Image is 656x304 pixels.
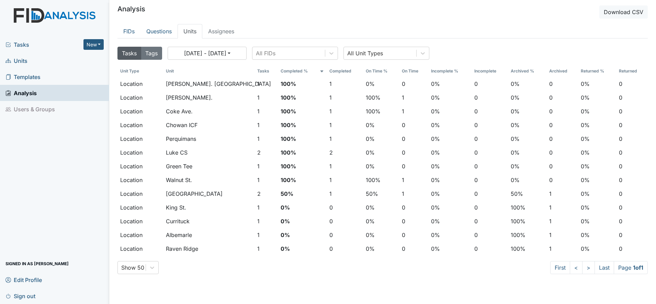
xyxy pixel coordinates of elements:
[140,24,178,38] a: Questions
[329,93,332,102] button: 1
[121,263,144,272] div: Show 50
[166,218,190,225] span: Currituck
[619,148,622,157] span: 0
[549,135,553,143] span: 0
[329,217,333,225] span: 0
[570,261,583,274] a: <
[402,203,405,212] span: 0
[278,173,327,187] td: 100%
[363,228,399,242] td: 0%
[257,231,260,239] button: 1
[549,245,552,253] button: 1
[402,190,404,198] button: 1
[402,148,405,157] span: 0
[120,163,143,170] span: Location
[120,218,143,225] span: Location
[402,176,404,184] button: 1
[550,261,648,274] nav: task-pagination
[120,245,143,252] span: Location
[120,149,143,156] span: Location
[428,65,472,77] th: Toggle SortBy
[508,187,546,201] td: 50%
[329,80,332,88] button: 1
[428,242,472,256] td: 0%
[278,65,327,77] th: Toggle SortBy
[5,291,35,301] span: Sign out
[402,93,404,102] button: 1
[257,148,261,157] button: 2
[428,228,472,242] td: 0%
[363,214,399,228] td: 0%
[117,65,163,77] th: Toggle SortBy
[166,245,198,252] span: Raven Ridge
[402,107,404,115] button: 1
[120,122,143,128] span: Location
[5,71,41,82] span: Templates
[546,65,578,77] th: Toggle SortBy
[363,146,399,159] td: 0%
[474,135,478,143] span: 0
[363,159,399,173] td: 0%
[550,261,570,274] a: First
[549,162,553,170] span: 0
[549,176,553,184] span: 0
[363,242,399,256] td: 0%
[257,245,260,253] button: 1
[619,121,622,129] span: 0
[633,264,643,271] strong: 1 of 1
[363,187,399,201] td: 50%
[428,187,472,201] td: 0%
[5,41,83,49] a: Tasks
[117,24,140,38] a: FIDs
[278,104,327,118] td: 100%
[120,135,143,142] span: Location
[474,80,478,88] span: 0
[402,121,405,129] span: 0
[117,47,162,60] div: Tasks/Tags
[257,217,260,225] button: 1
[578,214,617,228] td: 0%
[428,173,472,187] td: 0%
[278,228,327,242] td: 0%
[402,162,405,170] span: 0
[549,231,552,239] button: 1
[619,190,622,198] span: 0
[599,5,648,19] button: Download CSV
[578,242,617,256] td: 0%
[363,118,399,132] td: 0%
[474,245,478,253] span: 0
[619,231,622,239] span: 0
[474,217,478,225] span: 0
[255,65,278,77] th: Toggle SortBy
[166,163,192,170] span: Green Tee
[278,214,327,228] td: 0%
[278,242,327,256] td: 0%
[327,65,363,77] th: Toggle SortBy
[163,65,255,77] th: Toggle SortBy
[508,118,546,132] td: 0%
[428,132,472,146] td: 0%
[578,228,617,242] td: 0%
[257,176,260,184] button: 1
[120,94,143,101] span: Location
[578,146,617,159] td: 0%
[428,104,472,118] td: 0%
[549,190,552,198] button: 1
[402,217,405,225] span: 0
[508,132,546,146] td: 0%
[474,231,478,239] span: 0
[257,107,260,115] button: 1
[120,177,143,183] span: Location
[619,135,622,143] span: 0
[278,159,327,173] td: 100%
[141,47,162,60] button: Tags
[278,91,327,104] td: 100%
[120,108,143,115] span: Location
[508,242,546,256] td: 100%
[582,261,595,274] a: >
[278,77,327,91] td: 100%
[363,65,399,77] th: Toggle SortBy
[619,162,622,170] span: 0
[178,24,202,38] a: Units
[474,203,478,212] span: 0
